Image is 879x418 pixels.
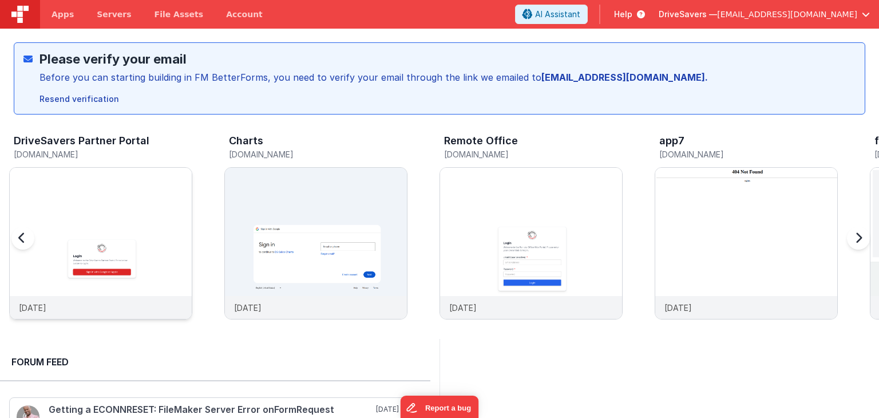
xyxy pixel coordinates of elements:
[614,9,632,20] span: Help
[376,405,423,414] h5: [DATE]
[449,302,477,314] p: [DATE]
[14,150,192,159] h5: [DOMAIN_NAME]
[52,9,74,20] span: Apps
[515,5,588,24] button: AI Assistant
[717,9,857,20] span: [EMAIL_ADDRESS][DOMAIN_NAME]
[234,302,262,314] p: [DATE]
[659,150,838,159] h5: [DOMAIN_NAME]
[229,150,407,159] h5: [DOMAIN_NAME]
[659,9,870,20] button: DriveSavers — [EMAIL_ADDRESS][DOMAIN_NAME]
[444,135,518,147] h3: Remote Office
[535,9,580,20] span: AI Assistant
[97,9,131,20] span: Servers
[444,150,623,159] h5: [DOMAIN_NAME]
[664,302,692,314] p: [DATE]
[659,9,717,20] span: DriveSavers —
[155,9,204,20] span: File Assets
[39,70,708,84] div: Before you can starting building in FM BetterForms, you need to verify your email through the lin...
[11,355,419,369] h2: Forum Feed
[14,135,149,147] h3: DriveSavers Partner Portal
[541,72,708,83] strong: [EMAIL_ADDRESS][DOMAIN_NAME].
[659,135,684,147] h3: app7
[35,90,124,108] button: Resend verification
[229,135,263,147] h3: Charts
[39,52,708,66] h2: Please verify your email
[49,405,374,415] h4: Getting a ECONNRESET: FileMaker Server Error onFormRequest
